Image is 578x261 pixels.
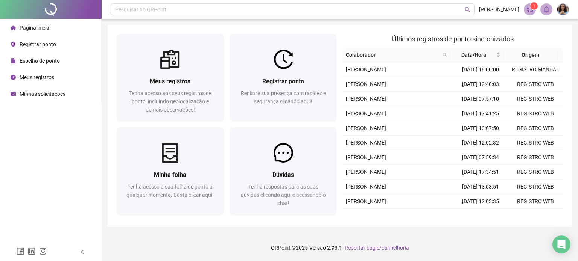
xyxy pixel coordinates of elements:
[508,165,563,180] td: REGISTRO WEB
[346,140,386,146] span: [PERSON_NAME]
[345,245,409,251] span: Reportar bug e/ou melhoria
[129,90,211,113] span: Tenha acesso aos seus registros de ponto, incluindo geolocalização e demais observações!
[453,150,508,165] td: [DATE] 07:59:34
[453,62,508,77] td: [DATE] 18:00:00
[346,125,386,131] span: [PERSON_NAME]
[453,77,508,92] td: [DATE] 12:40:03
[346,184,386,190] span: [PERSON_NAME]
[102,235,578,261] footer: QRPoint © 2025 - 2.93.1 -
[241,184,326,206] span: Tenha respostas para as suas dúvidas clicando aqui e acessando o chat!
[552,235,570,253] div: Open Intercom Messenger
[11,25,16,30] span: home
[346,66,386,72] span: [PERSON_NAME]
[453,165,508,180] td: [DATE] 17:34:51
[346,81,386,87] span: [PERSON_NAME]
[503,48,557,62] th: Origem
[543,6,550,13] span: bell
[453,194,508,209] td: [DATE] 12:03:35
[117,127,224,215] a: Minha folhaTenha acesso a sua folha de ponto a qualquer momento. Basta clicar aqui!
[126,184,214,198] span: Tenha acesso a sua folha de ponto a qualquer momento. Basta clicar aqui!
[453,209,508,223] td: [DATE] 08:00:00
[392,35,514,43] span: Últimos registros de ponto sincronizados
[346,154,386,160] span: [PERSON_NAME]
[20,74,54,80] span: Meus registros
[453,51,494,59] span: Data/Hora
[530,2,538,10] sup: 1
[346,169,386,175] span: [PERSON_NAME]
[450,48,503,62] th: Data/Hora
[526,6,533,13] span: notification
[508,121,563,136] td: REGISTRO WEB
[508,180,563,194] td: REGISTRO WEB
[453,92,508,106] td: [DATE] 07:57:10
[508,106,563,121] td: REGISTRO WEB
[508,209,563,223] td: REGISTRO MANUAL
[346,110,386,116] span: [PERSON_NAME]
[20,58,60,64] span: Espelho de ponto
[20,91,65,97] span: Minhas solicitações
[508,62,563,77] td: REGISTRO MANUAL
[11,75,16,80] span: clock-circle
[11,58,16,63] span: file
[11,42,16,47] span: environment
[508,194,563,209] td: REGISTRO WEB
[533,3,535,9] span: 1
[453,121,508,136] td: [DATE] 13:07:50
[80,249,85,255] span: left
[557,4,569,15] img: 93873
[479,5,519,14] span: [PERSON_NAME]
[20,41,56,47] span: Registrar ponto
[346,96,386,102] span: [PERSON_NAME]
[20,25,50,31] span: Página inicial
[262,78,304,85] span: Registrar ponto
[346,198,386,204] span: [PERSON_NAME]
[508,92,563,106] td: REGISTRO WEB
[241,90,326,104] span: Registre sua presença com rapidez e segurança clicando aqui!
[11,91,16,97] span: schedule
[453,180,508,194] td: [DATE] 13:03:51
[453,106,508,121] td: [DATE] 17:41:25
[465,7,470,12] span: search
[150,78,190,85] span: Meus registros
[346,51,440,59] span: Colaborador
[309,245,326,251] span: Versão
[230,127,337,215] a: DúvidasTenha respostas para as suas dúvidas clicando aqui e acessando o chat!
[28,247,35,255] span: linkedin
[508,136,563,150] td: REGISTRO WEB
[441,49,449,60] span: search
[508,77,563,92] td: REGISTRO WEB
[443,53,447,57] span: search
[453,136,508,150] td: [DATE] 12:02:32
[508,150,563,165] td: REGISTRO WEB
[39,247,47,255] span: instagram
[230,34,337,121] a: Registrar pontoRegistre sua presença com rapidez e segurança clicando aqui!
[117,34,224,121] a: Meus registrosTenha acesso aos seus registros de ponto, incluindo geolocalização e demais observa...
[17,247,24,255] span: facebook
[154,171,186,178] span: Minha folha
[272,171,294,178] span: Dúvidas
